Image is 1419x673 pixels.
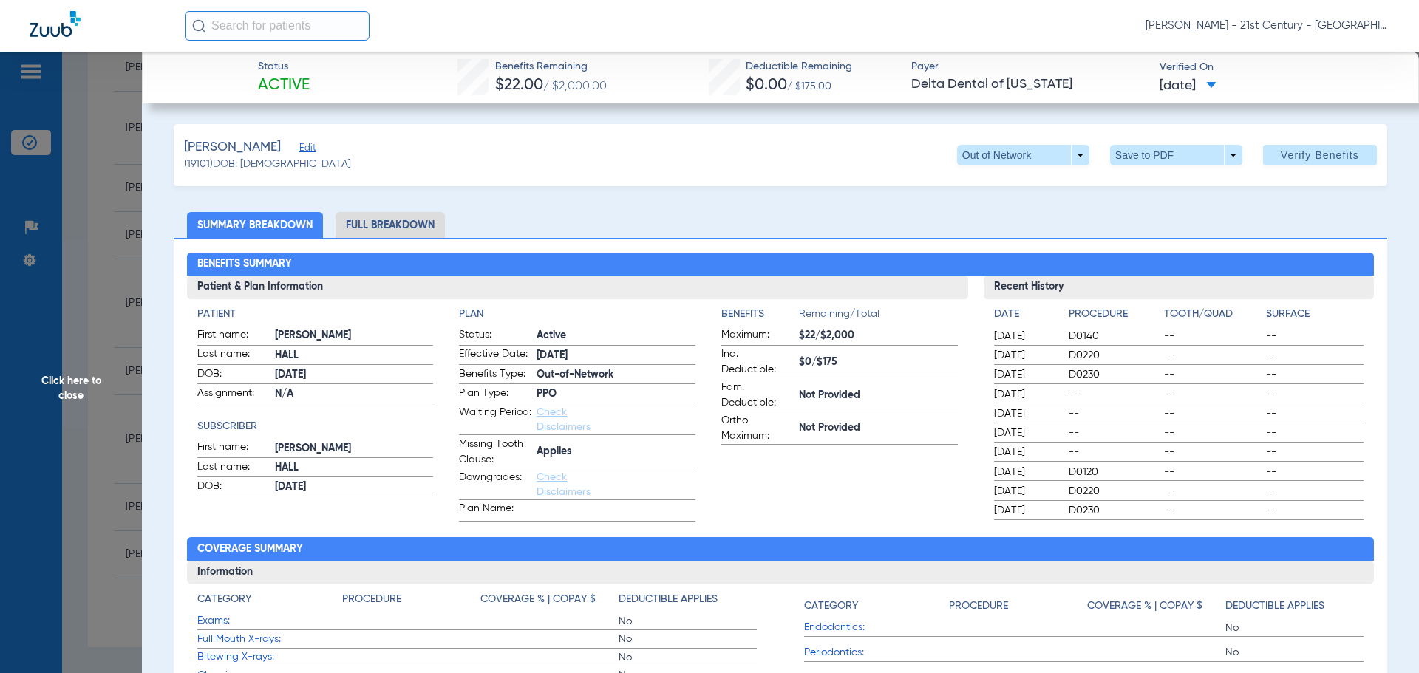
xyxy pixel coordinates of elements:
span: -- [1164,348,1262,363]
li: Summary Breakdown [187,212,323,238]
span: D0140 [1069,329,1159,344]
span: D0220 [1069,484,1159,499]
h4: Benefits [721,307,799,322]
span: Status [258,59,310,75]
app-breakdown-title: Deductible Applies [1225,592,1364,619]
span: -- [1164,465,1262,479]
span: $22/$2,000 [799,328,958,344]
app-breakdown-title: Coverage % | Copay $ [1087,592,1225,619]
span: D0230 [1069,503,1159,518]
span: Benefits Remaining [495,59,607,75]
h3: Information [187,561,1375,584]
span: Endodontics: [804,620,949,635]
span: Assignment: [197,386,270,403]
h4: Procedure [949,598,1008,614]
span: No [619,632,757,646]
span: -- [1266,387,1364,402]
span: Full Mouth X-rays: [197,632,342,647]
span: First name: [197,327,270,345]
a: Check Disclaimers [537,472,591,497]
span: Not Provided [799,388,958,403]
span: Last name: [197,346,270,364]
span: Status: [459,327,531,345]
h2: Coverage Summary [187,537,1375,561]
span: Downgrades: [459,470,531,499]
span: [DATE] [994,426,1056,440]
app-breakdown-title: Procedure [1069,307,1159,327]
span: Effective Date: [459,346,531,364]
span: -- [1164,367,1262,382]
h4: Procedure [1069,307,1159,322]
li: Full Breakdown [336,212,445,238]
h4: Coverage % | Copay $ [1087,598,1202,614]
app-breakdown-title: Surface [1266,307,1364,327]
span: -- [1164,484,1262,499]
span: Ortho Maximum: [721,413,794,444]
span: Active [258,75,310,96]
span: [DATE] [1160,77,1216,95]
span: Applies [537,444,695,460]
h4: Deductible Applies [1225,598,1324,614]
span: No [619,614,757,629]
span: Verify Benefits [1281,149,1359,161]
span: -- [1266,426,1364,440]
span: D0120 [1069,465,1159,479]
span: -- [1164,426,1262,440]
span: Remaining/Total [799,307,958,327]
span: [DATE] [994,503,1056,518]
span: Edit [299,143,313,157]
button: Verify Benefits [1263,145,1377,165]
span: DOB: [197,479,270,496]
span: -- [1164,406,1262,421]
app-breakdown-title: Plan [459,307,695,322]
span: Payer [911,59,1147,75]
span: [PERSON_NAME] [275,328,434,344]
span: PPO [537,386,695,402]
span: [DATE] [994,348,1056,363]
h2: Benefits Summary [187,253,1375,276]
span: -- [1069,387,1159,402]
span: [DATE] [994,445,1056,460]
span: -- [1266,465,1364,479]
span: Maximum: [721,327,794,345]
app-breakdown-title: Category [804,592,949,619]
span: [PERSON_NAME] [184,138,281,157]
span: -- [1266,406,1364,421]
span: No [619,650,757,665]
span: Periodontics: [804,645,949,660]
input: Search for patients [185,11,370,41]
span: [DATE] [994,329,1056,344]
span: HALL [275,348,434,363]
span: [DATE] [994,387,1056,402]
h4: Procedure [342,592,401,607]
span: Fam. Deductible: [721,380,794,411]
span: [DATE] [537,348,695,363]
span: D0220 [1069,348,1159,363]
img: Zuub Logo [30,11,81,37]
h4: Tooth/Quad [1164,307,1262,322]
span: -- [1164,503,1262,518]
h3: Recent History [984,276,1375,299]
span: -- [1069,406,1159,421]
span: Plan Type: [459,386,531,403]
span: -- [1164,387,1262,402]
span: [DATE] [994,367,1056,382]
span: Deductible Remaining [746,59,852,75]
button: Out of Network [957,145,1089,165]
span: (19101) DOB: [DEMOGRAPHIC_DATA] [184,157,351,172]
span: No [1225,645,1364,660]
span: Bitewing X-rays: [197,649,342,665]
span: Last name: [197,460,270,477]
span: -- [1266,367,1364,382]
span: $0.00 [746,78,787,93]
span: [DATE] [275,367,434,383]
span: [PERSON_NAME] - 21st Century - [GEOGRAPHIC_DATA] [1146,18,1389,33]
span: No [1225,621,1364,635]
span: / $2,000.00 [543,81,607,92]
app-breakdown-title: Tooth/Quad [1164,307,1262,327]
span: Waiting Period: [459,405,531,434]
span: $0/$175 [799,355,958,370]
h4: Patient [197,307,434,322]
span: Benefits Type: [459,366,531,384]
